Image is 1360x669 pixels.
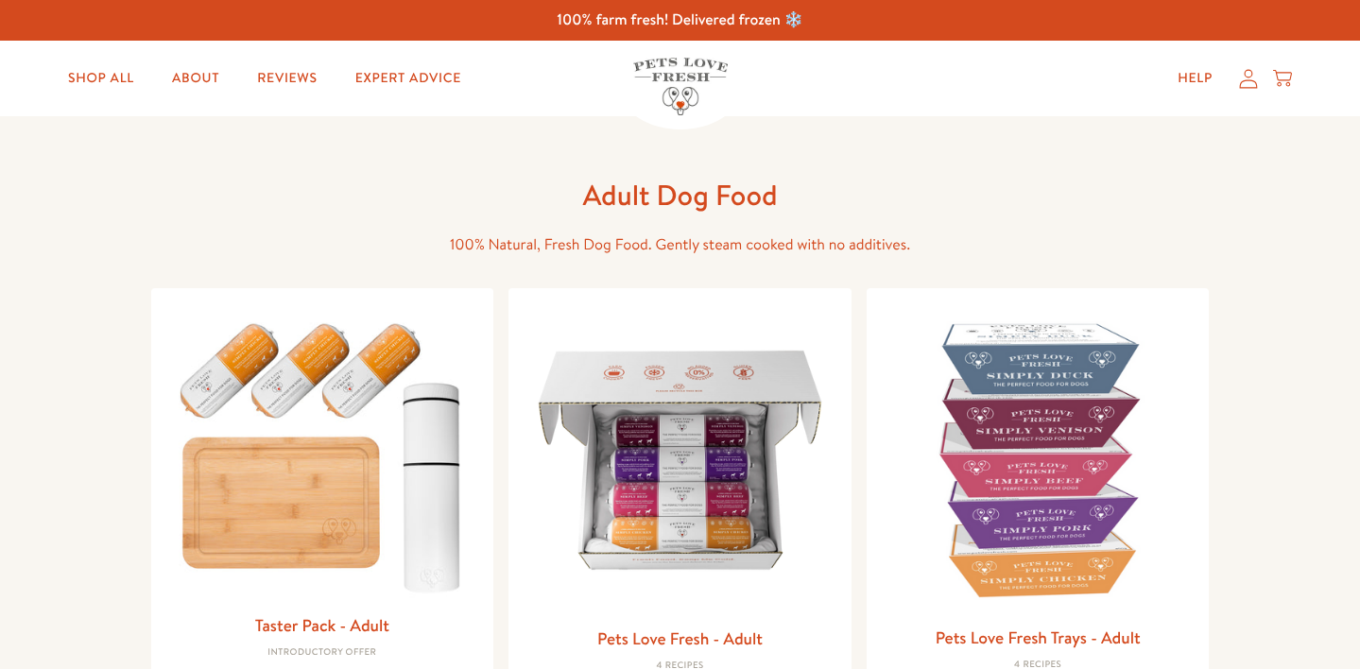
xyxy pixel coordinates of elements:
[166,303,479,604] img: Taster Pack - Adult
[166,647,479,659] div: Introductory Offer
[378,177,983,214] h1: Adult Dog Food
[242,60,332,97] a: Reviews
[53,60,149,97] a: Shop All
[340,60,476,97] a: Expert Advice
[255,613,389,637] a: Taster Pack - Adult
[450,234,910,255] span: 100% Natural, Fresh Dog Food. Gently steam cooked with no additives.
[633,58,728,115] img: Pets Love Fresh
[524,303,836,616] img: Pets Love Fresh - Adult
[882,303,1195,616] img: Pets Love Fresh Trays - Adult
[597,626,763,650] a: Pets Love Fresh - Adult
[936,626,1141,649] a: Pets Love Fresh Trays - Adult
[157,60,234,97] a: About
[1162,60,1228,97] a: Help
